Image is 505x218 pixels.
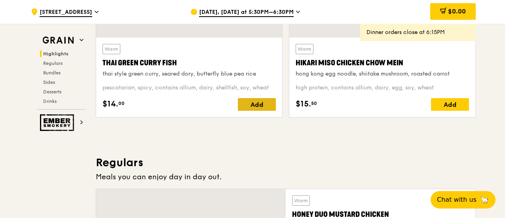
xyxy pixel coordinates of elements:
span: Chat with us [437,195,477,205]
div: Thai Green Curry Fish [103,57,276,68]
img: Ember Smokery web logo [40,114,76,131]
div: Add [431,98,469,111]
div: Warm [292,195,310,206]
span: Regulars [43,61,63,66]
span: $14. [103,98,118,110]
div: Warm [296,44,313,54]
span: 00 [118,100,125,106]
span: Bundles [43,70,61,76]
div: pescatarian, spicy, contains allium, dairy, shellfish, soy, wheat [103,84,276,92]
span: Drinks [43,99,57,104]
h3: Regulars [96,155,476,170]
div: Add [238,98,276,111]
span: Highlights [43,51,68,57]
div: high protein, contains allium, dairy, egg, soy, wheat [296,84,469,92]
span: $0.00 [448,8,466,15]
span: $15. [296,98,311,110]
span: 50 [311,100,317,106]
div: thai style green curry, seared dory, butterfly blue pea rice [103,70,276,78]
div: Hikari Miso Chicken Chow Mein [296,57,469,68]
img: Grain web logo [40,33,76,47]
div: Dinner orders close at 6:15PM [366,28,469,36]
span: Desserts [43,89,61,95]
div: Warm [103,44,120,54]
button: Chat with us🦙 [431,191,496,209]
span: 🦙 [480,195,489,205]
div: Meals you can enjoy day in day out. [96,171,476,182]
span: [STREET_ADDRESS] [40,8,92,17]
span: Sides [43,80,55,85]
span: [DATE], [DATE] at 5:30PM–6:30PM [199,8,294,17]
div: hong kong egg noodle, shiitake mushroom, roasted carrot [296,70,469,78]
